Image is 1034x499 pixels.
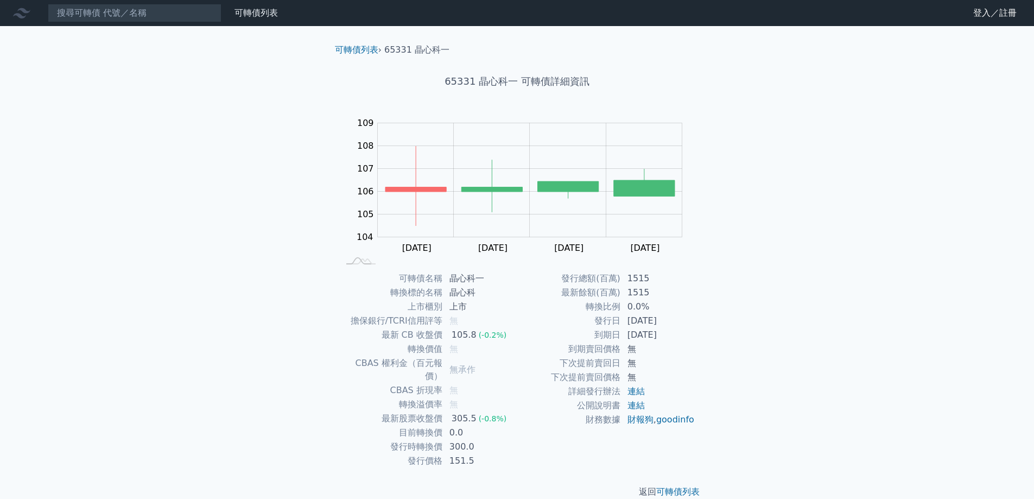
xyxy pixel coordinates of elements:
[339,356,443,383] td: CBAS 權利金（百元報價）
[479,414,507,423] span: (-0.8%)
[656,414,694,425] a: goodinfo
[357,141,374,151] tspan: 108
[554,243,583,253] tspan: [DATE]
[449,344,458,354] span: 無
[234,8,278,18] a: 可轉債列表
[449,385,458,395] span: 無
[443,300,517,314] td: 上市
[517,399,621,413] td: 公開說明書
[335,45,378,55] a: 可轉債列表
[621,328,695,342] td: [DATE]
[627,400,645,410] a: 連結
[621,413,695,427] td: ,
[449,412,479,425] div: 305.5
[402,243,432,253] tspan: [DATE]
[517,342,621,356] td: 到期賣回價格
[517,384,621,399] td: 詳細發行辦法
[357,232,373,242] tspan: 104
[449,364,475,375] span: 無承作
[621,370,695,384] td: 無
[339,271,443,286] td: 可轉債名稱
[351,118,699,253] g: Chart
[335,43,382,56] li: ›
[48,4,221,22] input: 搜尋可轉債 代號／名稱
[339,286,443,300] td: 轉換標的名稱
[517,356,621,370] td: 下次提前賣回日
[517,314,621,328] td: 發行日
[478,243,508,253] tspan: [DATE]
[357,118,374,128] tspan: 109
[517,370,621,384] td: 下次提前賣回價格
[449,399,458,409] span: 無
[621,356,695,370] td: 無
[479,331,507,339] span: (-0.2%)
[627,414,654,425] a: 財報狗
[965,4,1025,22] a: 登入／註冊
[339,300,443,314] td: 上市櫃別
[621,314,695,328] td: [DATE]
[357,209,374,219] tspan: 105
[339,342,443,356] td: 轉換價值
[449,329,479,342] div: 105.8
[339,440,443,454] td: 發行時轉換價
[449,315,458,326] span: 無
[621,300,695,314] td: 0.0%
[339,397,443,412] td: 轉換溢價率
[627,386,645,396] a: 連結
[621,342,695,356] td: 無
[357,163,374,174] tspan: 107
[443,426,517,440] td: 0.0
[339,383,443,397] td: CBAS 折現率
[339,426,443,440] td: 目前轉換價
[339,454,443,468] td: 發行價格
[517,413,621,427] td: 財務數據
[339,412,443,426] td: 最新股票收盤價
[621,271,695,286] td: 1515
[443,271,517,286] td: 晶心科一
[630,243,659,253] tspan: [DATE]
[443,454,517,468] td: 151.5
[517,328,621,342] td: 到期日
[384,43,449,56] li: 65331 晶心科一
[517,271,621,286] td: 發行總額(百萬)
[357,186,374,197] tspan: 106
[656,487,700,497] a: 可轉債列表
[385,146,675,226] g: Series
[443,286,517,300] td: 晶心科
[326,485,708,498] p: 返回
[517,300,621,314] td: 轉換比例
[326,74,708,89] h1: 65331 晶心科一 可轉債詳細資訊
[517,286,621,300] td: 最新餘額(百萬)
[339,328,443,342] td: 最新 CB 收盤價
[339,314,443,328] td: 擔保銀行/TCRI信用評等
[621,286,695,300] td: 1515
[443,440,517,454] td: 300.0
